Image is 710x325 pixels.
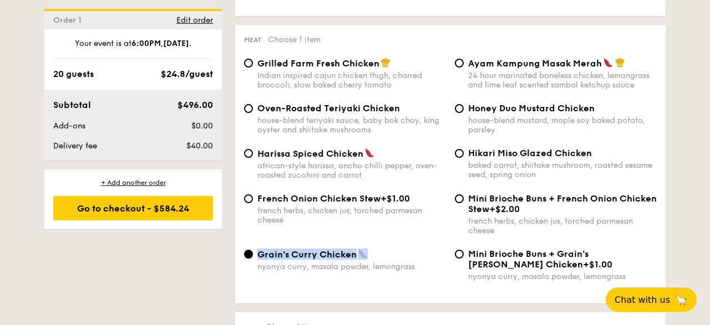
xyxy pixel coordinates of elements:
[583,259,612,270] span: +$1.00
[244,104,253,113] input: Oven-Roasted Teriyaki Chickenhouse-blend teriyaki sauce, baby bok choy, king oyster and shiitake ...
[603,58,613,68] img: icon-spicy.37a8142b.svg
[163,39,189,48] strong: [DATE]
[53,100,91,110] span: Subtotal
[468,249,589,270] span: Mini Brioche Buns + Grain's [PERSON_NAME] Chicken
[468,71,657,90] div: 24 hour marinated boneless chicken, lemongrass and lime leaf scented sambal ketchup sauce
[455,194,464,203] input: Mini Brioche Buns + French Onion Chicken Stew+$2.00french herbs, chicken jus, torched parmesan ch...
[257,148,363,159] span: Harissa Spiced Chicken
[381,58,390,68] img: icon-chef-hat.a58ddaea.svg
[358,249,368,259] img: icon-spicy.37a8142b.svg
[257,206,446,225] div: french herbs, chicken jus, torched parmesan cheese
[257,193,381,204] span: French Onion Chicken Stew
[364,148,374,158] img: icon-spicy.37a8142b.svg
[244,194,253,203] input: French Onion Chicken Stew+$1.00french herbs, chicken jus, torched parmesan cheese
[468,161,657,179] div: baked carrot, shiitake mushroom, roasted sesame seed, spring onion
[186,141,213,151] span: $40.00
[268,35,321,44] span: Choose 1 item
[381,193,410,204] span: +$1.00
[489,204,520,214] span: +$2.00
[53,196,213,220] div: Go to checkout - $584.24
[53,178,213,187] div: + Add another order
[468,116,657,135] div: house-blend mustard, maple soy baked potato, parsley
[455,59,464,68] input: Ayam Kampung Masak Merah24 hour marinated boneless chicken, lemongrass and lime leaf scented samb...
[257,103,400,114] span: Oven-Roasted Teriyaki Chicken
[468,193,657,214] span: Mini Brioche Buns + French Onion Chicken Stew
[177,100,213,110] span: $496.00
[468,58,602,69] span: Ayam Kampung Masak Merah
[257,71,446,90] div: Indian inspired cajun chicken thigh, charred broccoli, slow baked cherry tomato
[468,272,657,281] div: nyonya curry, masala powder, lemongrass
[244,36,261,44] span: Meat
[606,287,697,312] button: Chat with us🦙
[455,149,464,158] input: Hikari Miso Glazed Chickenbaked carrot, shiitake mushroom, roasted sesame seed, spring onion
[615,295,670,305] span: Chat with us
[161,68,213,81] div: $24.8/guest
[191,121,213,131] span: $0.00
[468,148,592,158] span: Hikari Miso Glazed Chicken
[615,58,625,68] img: icon-chef-hat.a58ddaea.svg
[455,104,464,113] input: Honey Duo Mustard Chickenhouse-blend mustard, maple soy baked potato, parsley
[244,149,253,158] input: Harissa Spiced Chickenafrican-style harissa, ancho chilli pepper, oven-roasted zucchini and carrot
[244,250,253,259] input: Grain's Curry Chickennyonya curry, masala powder, lemongrass
[468,216,657,235] div: french herbs, chicken jus, torched parmesan cheese
[257,116,446,135] div: house-blend teriyaki sauce, baby bok choy, king oyster and shiitake mushrooms
[53,68,94,81] div: 20 guests
[257,58,379,69] span: Grilled Farm Fresh Chicken
[244,59,253,68] input: Grilled Farm Fresh ChickenIndian inspired cajun chicken thigh, charred broccoli, slow baked cherr...
[468,103,595,114] span: Honey Duo Mustard Chicken
[455,250,464,259] input: Mini Brioche Buns + Grain's [PERSON_NAME] Chicken+$1.00nyonya curry, masala powder, lemongrass
[257,161,446,180] div: african-style harissa, ancho chilli pepper, oven-roasted zucchini and carrot
[53,16,86,25] span: Order 1
[257,249,357,260] span: Grain's Curry Chicken
[131,39,161,48] strong: 6:00PM
[53,121,85,131] span: Add-ons
[674,293,688,306] span: 🦙
[53,141,97,151] span: Delivery fee
[53,38,213,59] div: Your event is at , .
[257,262,446,271] div: nyonya curry, masala powder, lemongrass
[176,16,213,25] span: Edit order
